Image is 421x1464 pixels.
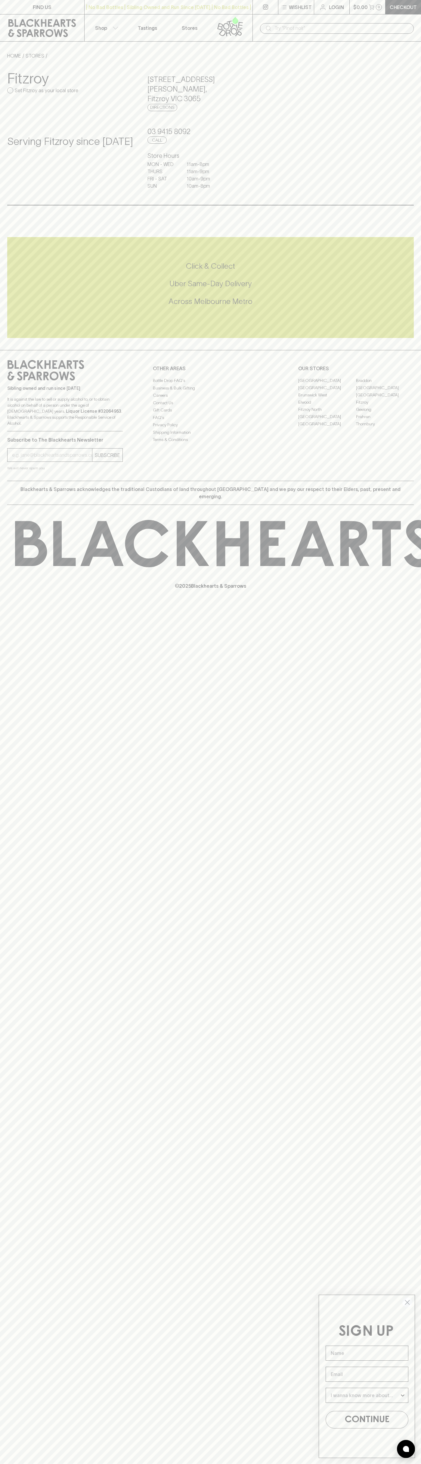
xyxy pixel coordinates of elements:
[153,377,268,384] a: Bottle Drop FAQ's
[298,391,356,399] a: Brunswick West
[147,168,178,175] p: THURS
[7,279,414,289] h5: Uber Same-Day Delivery
[7,237,414,338] div: Call to action block
[33,4,51,11] p: FIND US
[298,377,356,384] a: [GEOGRAPHIC_DATA]
[378,5,380,9] p: 0
[298,420,356,427] a: [GEOGRAPHIC_DATA]
[331,1388,400,1403] input: I wanna know more about...
[403,1446,409,1452] img: bubble-icon
[187,161,217,168] p: 11am - 8pm
[187,168,217,175] p: 11am - 9pm
[329,4,344,11] p: Login
[95,24,107,32] p: Shop
[313,1289,421,1464] div: FLYOUT Form
[187,182,217,189] p: 10am - 8pm
[147,182,178,189] p: SUN
[187,175,217,182] p: 10am - 9pm
[7,296,414,306] h5: Across Melbourne Metro
[298,406,356,413] a: Fitzroy North
[402,1297,413,1308] button: Close dialog
[147,175,178,182] p: FRI - SAT
[169,14,211,41] a: Stores
[289,4,312,11] p: Wishlist
[153,429,268,436] a: Shipping Information
[326,1367,408,1382] input: Email
[356,391,414,399] a: [GEOGRAPHIC_DATA]
[356,413,414,420] a: Prahran
[153,407,268,414] a: Gift Cards
[153,436,268,443] a: Terms & Conditions
[298,365,414,372] p: OUR STORES
[274,23,409,33] input: Try "Pinot noir"
[326,1346,408,1361] input: Name
[26,53,44,58] a: STORES
[7,135,133,148] h4: Serving Fitzroy since [DATE]
[356,420,414,427] a: Thornbury
[339,1325,394,1339] span: SIGN UP
[7,436,123,443] p: Subscribe to The Blackhearts Newsletter
[147,136,167,144] a: Call
[12,450,92,460] input: e.g. jane@blackheartsandsparrows.com.au
[298,413,356,420] a: [GEOGRAPHIC_DATA]
[7,396,123,426] p: It is against the law to sell or supply alcohol to, or to obtain alcohol on behalf of a person un...
[147,127,273,136] h5: 03 9415 8092
[138,24,157,32] p: Tastings
[356,377,414,384] a: Braddon
[153,384,268,392] a: Business & Bulk Gifting
[126,14,169,41] a: Tastings
[85,14,127,41] button: Shop
[92,449,122,461] button: SUBSCRIBE
[7,70,133,87] h3: Fitzroy
[153,392,268,399] a: Careers
[153,365,268,372] p: OTHER AREAS
[7,53,21,58] a: HOME
[147,104,177,111] a: Directions
[153,414,268,421] a: FAQ's
[356,406,414,413] a: Geelong
[7,261,414,271] h5: Click & Collect
[153,421,268,429] a: Privacy Policy
[298,399,356,406] a: Elwood
[147,75,273,104] h5: [STREET_ADDRESS][PERSON_NAME] , Fitzroy VIC 3065
[147,151,273,161] h6: Store Hours
[400,1388,406,1403] button: Show Options
[7,385,123,391] p: Sibling owned and run since [DATE]
[390,4,417,11] p: Checkout
[95,452,120,459] p: SUBSCRIBE
[356,384,414,391] a: [GEOGRAPHIC_DATA]
[356,399,414,406] a: Fitzroy
[12,486,409,500] p: Blackhearts & Sparrows acknowledges the traditional Custodians of land throughout [GEOGRAPHIC_DAT...
[66,409,121,414] strong: Liquor License #32064953
[326,1411,408,1428] button: CONTINUE
[153,399,268,406] a: Contact Us
[7,465,123,471] p: We will never spam you
[182,24,197,32] p: Stores
[353,4,368,11] p: $0.00
[298,384,356,391] a: [GEOGRAPHIC_DATA]
[15,87,78,94] p: Set Fitzroy as your local store
[147,161,178,168] p: MON - WED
